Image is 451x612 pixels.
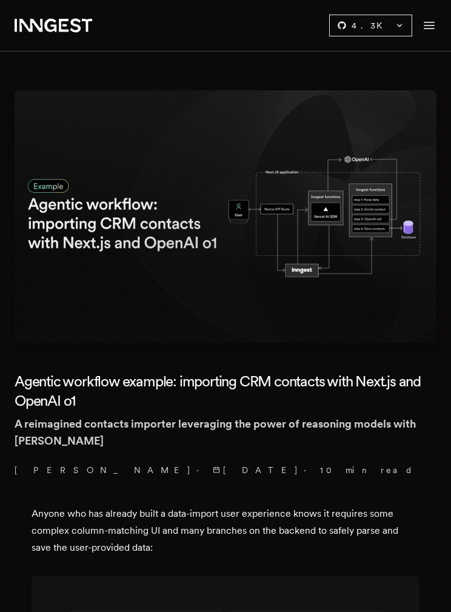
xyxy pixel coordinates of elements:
p: A reimagined contacts importer leveraging the power of reasoning models with [PERSON_NAME] [15,415,436,449]
h1: Agentic workflow example: importing CRM contacts with Next.js and OpenAI o1 [15,372,436,411]
span: 10 min read [320,464,413,476]
span: [DATE] [213,464,299,476]
img: Featured image for Agentic workflow example: importing CRM contacts with Next.js and OpenAI o1 bl... [15,90,436,343]
a: [PERSON_NAME] [15,464,192,476]
span: 4.3 K [352,19,390,32]
p: · · [15,464,436,476]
